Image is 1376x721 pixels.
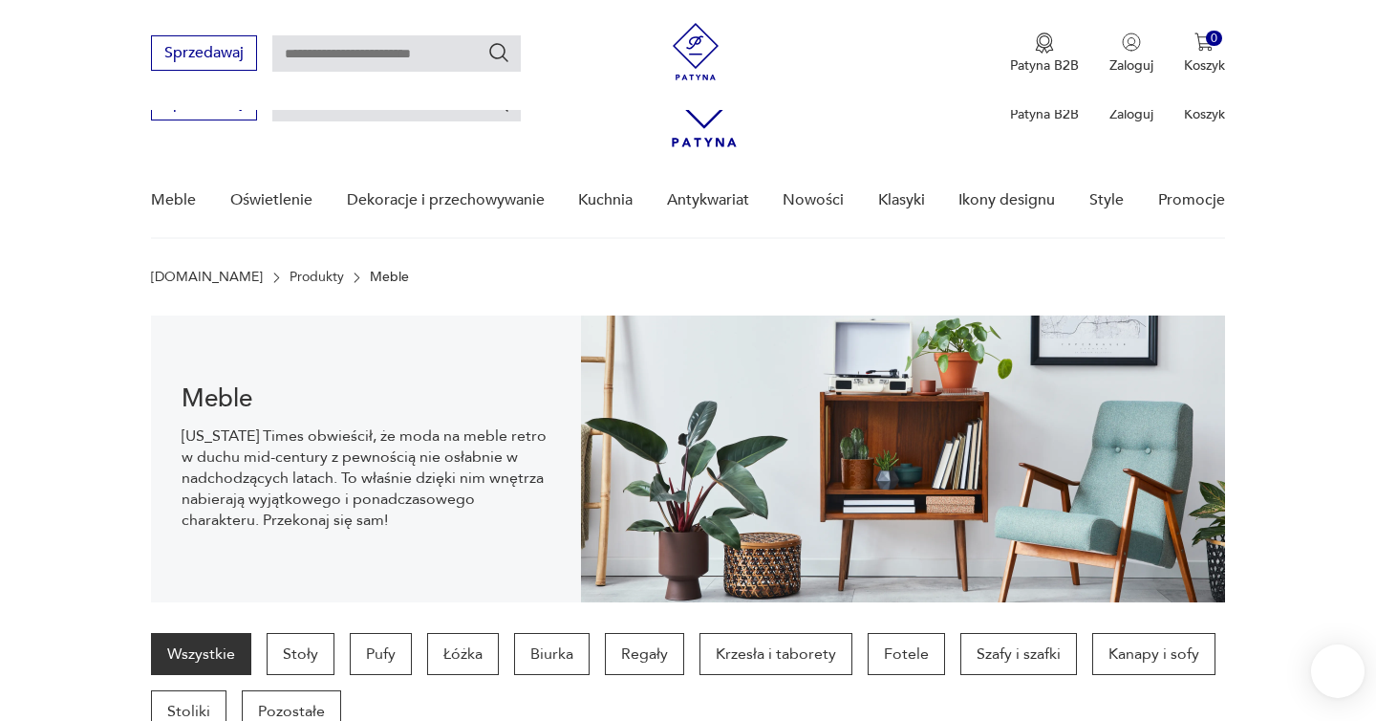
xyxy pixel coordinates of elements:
[581,316,1225,602] img: Meble
[151,633,251,675] a: Wszystkie
[151,48,257,61] a: Sprzedawaj
[1184,56,1225,75] p: Koszyk
[699,633,852,675] a: Krzesła i taborety
[370,270,409,285] p: Meble
[1010,33,1079,75] a: Ikona medaluPatyna B2B
[783,164,844,237] a: Nowości
[1010,105,1079,123] p: Patyna B2B
[1122,33,1141,52] img: Ikonka użytkownika
[1184,33,1225,75] button: 0Koszyk
[1311,645,1365,698] iframe: Smartsupp widget button
[1109,105,1153,123] p: Zaloguj
[151,98,257,111] a: Sprzedawaj
[1010,33,1079,75] button: Patyna B2B
[1109,33,1153,75] button: Zaloguj
[1010,56,1079,75] p: Patyna B2B
[1194,33,1214,52] img: Ikona koszyka
[868,633,945,675] a: Fotele
[427,633,499,675] a: Łóżka
[230,164,312,237] a: Oświetlenie
[1109,56,1153,75] p: Zaloguj
[182,426,549,531] p: [US_STATE] Times obwieścił, że moda na meble retro w duchu mid-century z pewnością nie osłabnie w...
[1092,633,1215,675] a: Kanapy i sofy
[1206,31,1222,47] div: 0
[151,270,263,285] a: [DOMAIN_NAME]
[1035,33,1054,54] img: Ikona medalu
[290,270,344,285] a: Produkty
[1184,105,1225,123] p: Koszyk
[667,23,724,80] img: Patyna - sklep z meblami i dekoracjami vintage
[667,164,749,237] a: Antykwariat
[487,41,510,64] button: Szukaj
[514,633,590,675] a: Biurka
[958,164,1055,237] a: Ikony designu
[960,633,1077,675] a: Szafy i szafki
[878,164,925,237] a: Klasyki
[347,164,545,237] a: Dekoracje i przechowywanie
[151,164,196,237] a: Meble
[1089,164,1124,237] a: Style
[182,387,549,410] h1: Meble
[1158,164,1225,237] a: Promocje
[578,164,633,237] a: Kuchnia
[605,633,684,675] a: Regały
[350,633,412,675] a: Pufy
[151,35,257,71] button: Sprzedawaj
[267,633,334,675] a: Stoły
